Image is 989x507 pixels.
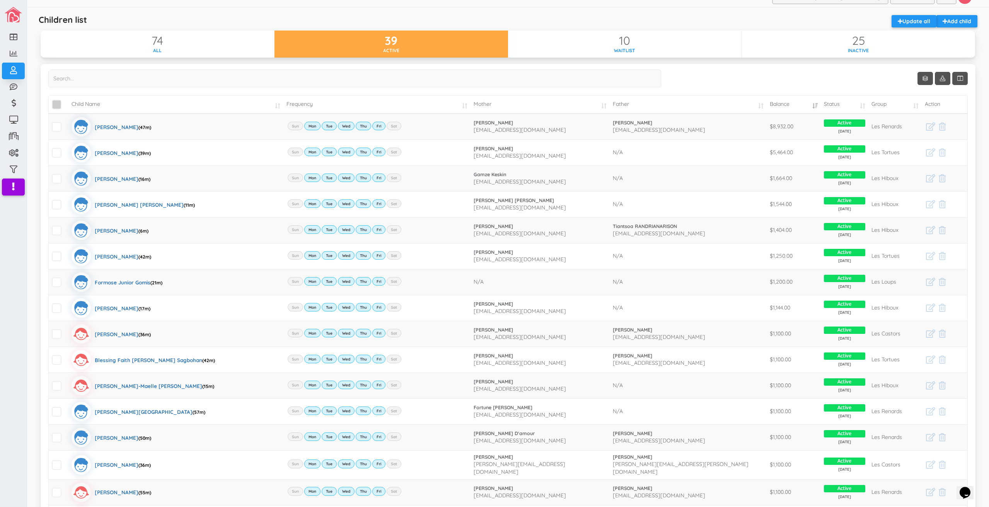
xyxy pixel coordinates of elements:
[356,251,371,260] label: Thu
[824,284,865,289] span: [DATE]
[202,383,214,389] span: (15m)
[613,454,764,461] a: [PERSON_NAME]
[824,467,865,472] span: [DATE]
[72,350,215,369] a: Blessing Faith [PERSON_NAME] Sagbohan(42m)
[613,437,705,444] span: [EMAIL_ADDRESS][DOMAIN_NAME]
[610,295,767,321] td: N/A
[868,191,922,217] td: Les Hiboux
[72,376,214,395] a: [PERSON_NAME]-Maelle [PERSON_NAME](15m)
[322,277,337,286] label: Tue
[338,174,355,182] label: Wed
[138,490,151,495] span: (55m)
[95,298,150,318] div: [PERSON_NAME]
[322,303,337,311] label: Tue
[824,413,865,419] span: [DATE]
[356,381,371,389] label: Thu
[387,303,401,311] label: Sat
[95,272,162,292] div: Formose Junior Gomis
[474,333,566,340] span: [EMAIL_ADDRESS][DOMAIN_NAME]
[95,402,205,421] div: [PERSON_NAME][GEOGRAPHIC_DATA]
[304,122,321,130] label: Mon
[288,225,303,234] label: Sun
[767,95,821,114] td: Balance: activate to sort column ascending
[824,249,865,256] span: Active
[474,492,566,499] span: [EMAIL_ADDRESS][DOMAIN_NAME]
[356,487,371,495] label: Thu
[304,303,321,311] label: Mon
[610,95,767,114] td: Father: activate to sort column ascending
[471,95,610,114] td: Mother: activate to sort column ascending
[610,373,767,398] td: N/A
[304,329,321,337] label: Mon
[288,174,303,182] label: Sun
[41,34,274,47] div: 74
[304,225,321,234] label: Mon
[275,47,508,54] div: Active
[356,407,371,415] label: Thu
[283,95,471,114] td: Frequency: activate to sort column ascending
[610,140,767,165] td: N/A
[288,381,303,389] label: Sun
[138,176,150,182] span: (16m)
[138,254,151,260] span: (42m)
[474,197,607,204] a: [PERSON_NAME] [PERSON_NAME]
[824,494,865,500] span: [DATE]
[767,424,821,450] td: $1,100.00
[868,479,922,505] td: Les Renards
[288,148,303,156] label: Sun
[372,432,385,441] label: Fri
[474,404,607,411] a: Fortune [PERSON_NAME]
[387,487,401,495] label: Sat
[95,455,151,475] div: [PERSON_NAME]
[304,174,321,182] label: Mon
[824,485,865,492] span: Active
[474,152,566,159] span: [EMAIL_ADDRESS][DOMAIN_NAME]
[322,355,337,363] label: Tue
[39,15,87,24] h5: Children list
[72,143,91,162] img: boyicon.svg
[356,174,371,182] label: Thu
[72,428,91,447] img: boyicon.svg
[387,251,401,260] label: Sat
[372,174,385,182] label: Fri
[72,483,91,502] img: girlicon.svg
[95,428,151,447] div: [PERSON_NAME]
[613,352,764,359] a: [PERSON_NAME]
[613,492,705,499] span: [EMAIL_ADDRESS][DOMAIN_NAME]
[338,303,355,311] label: Wed
[474,437,566,444] span: [EMAIL_ADDRESS][DOMAIN_NAME]
[767,243,821,269] td: $1,250.00
[767,165,821,191] td: $1,664.00
[322,381,337,389] label: Tue
[138,228,148,234] span: (6m)
[767,450,821,479] td: $1,100.00
[613,230,705,237] span: [EMAIL_ADDRESS][DOMAIN_NAME]
[474,352,607,359] a: [PERSON_NAME]
[72,247,151,266] a: [PERSON_NAME](42m)
[613,430,764,437] a: [PERSON_NAME]
[767,347,821,373] td: $1,100.00
[868,217,922,243] td: Les Hiboux
[95,350,215,369] div: Blessing Faith [PERSON_NAME] Sagbohan
[356,148,371,156] label: Thu
[474,359,566,366] span: [EMAIL_ADDRESS][DOMAIN_NAME]
[138,124,151,130] span: (47m)
[372,329,385,337] label: Fri
[72,117,151,136] a: [PERSON_NAME](47m)
[474,256,566,263] span: [EMAIL_ADDRESS][DOMAIN_NAME]
[474,378,607,385] a: [PERSON_NAME]
[824,458,865,465] span: Active
[72,376,91,395] img: girlicon.svg
[202,357,215,363] span: (42m)
[824,223,865,230] span: Active
[322,459,337,468] label: Tue
[304,277,321,286] label: Mon
[72,455,91,475] img: boyicon.svg
[474,126,566,133] span: [EMAIL_ADDRESS][DOMAIN_NAME]
[304,355,321,363] label: Mon
[474,119,607,126] a: [PERSON_NAME]
[72,169,150,188] a: [PERSON_NAME](16m)
[474,223,607,230] a: [PERSON_NAME]
[767,191,821,217] td: $1,544.00
[824,301,865,308] span: Active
